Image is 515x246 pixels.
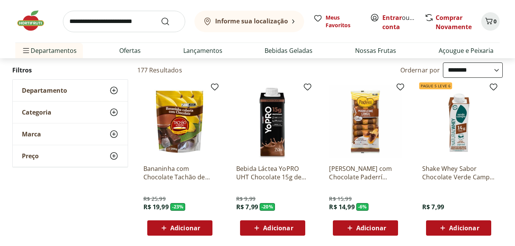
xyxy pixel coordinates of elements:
span: 0 [494,18,497,25]
h2: 177 Resultados [137,66,182,74]
button: Departamento [13,80,128,101]
a: Criar conta [382,13,425,31]
button: Categoria [13,102,128,123]
a: Bananinha com Chocolate Tachão de Ubatuba 200g [143,164,216,181]
a: Meus Favoritos [313,14,361,29]
button: Menu [21,41,31,60]
span: R$ 19,99 [143,203,169,211]
button: Adicionar [147,220,212,236]
span: Pague 5 Leve 6 [419,82,452,89]
a: Shake Whey Sabor Chocolate Verde Campo 250ml [422,164,495,181]
span: R$ 14,99 [329,203,354,211]
a: Ofertas [119,46,141,55]
img: Hortifruti [15,9,54,32]
span: ou [382,13,416,31]
span: R$ 7,99 [422,203,444,211]
input: search [63,11,185,32]
span: Departamentos [21,41,77,60]
img: Madeleine Longa com Chocolate Paderrí Pacote 200g [329,85,402,158]
a: Nossas Frutas [355,46,396,55]
a: Açougue e Peixaria [439,46,494,55]
span: Marca [22,130,41,138]
button: Informe sua localização [194,11,304,32]
span: - 20 % [260,203,275,211]
span: Adicionar [449,225,479,231]
span: R$ 15,99 [329,195,351,203]
button: Marca [13,123,128,145]
span: Departamento [22,87,67,94]
a: [PERSON_NAME] com Chocolate Paderrí Pacote 200g [329,164,402,181]
a: Lançamentos [183,46,222,55]
span: Adicionar [356,225,386,231]
label: Ordernar por [400,66,440,74]
button: Carrinho [481,12,500,31]
button: Adicionar [426,220,491,236]
button: Preço [13,145,128,167]
img: Bebida Láctea YoPRO UHT Chocolate 15g de proteínas 250ml [236,85,309,158]
span: R$ 7,99 [236,203,258,211]
span: R$ 25,99 [143,195,166,203]
a: Entrar [382,13,402,22]
button: Adicionar [333,220,398,236]
a: Bebida Láctea YoPRO UHT Chocolate 15g de proteínas 250ml [236,164,309,181]
span: Categoria [22,108,51,116]
b: Informe sua localização [215,17,288,25]
span: Meus Favoritos [326,14,361,29]
span: - 6 % [356,203,369,211]
button: Adicionar [240,220,305,236]
span: Adicionar [263,225,293,231]
h2: Filtros [12,62,128,78]
span: Preço [22,152,39,160]
span: R$ 9,99 [236,195,255,203]
img: Shake Whey Sabor Chocolate Verde Campo 250ml [422,85,495,158]
img: Bananinha com Chocolate Tachão de Ubatuba 200g [143,85,216,158]
span: Adicionar [170,225,200,231]
a: Comprar Novamente [436,13,472,31]
button: Submit Search [161,17,179,26]
a: Bebidas Geladas [265,46,313,55]
span: - 23 % [170,203,186,211]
